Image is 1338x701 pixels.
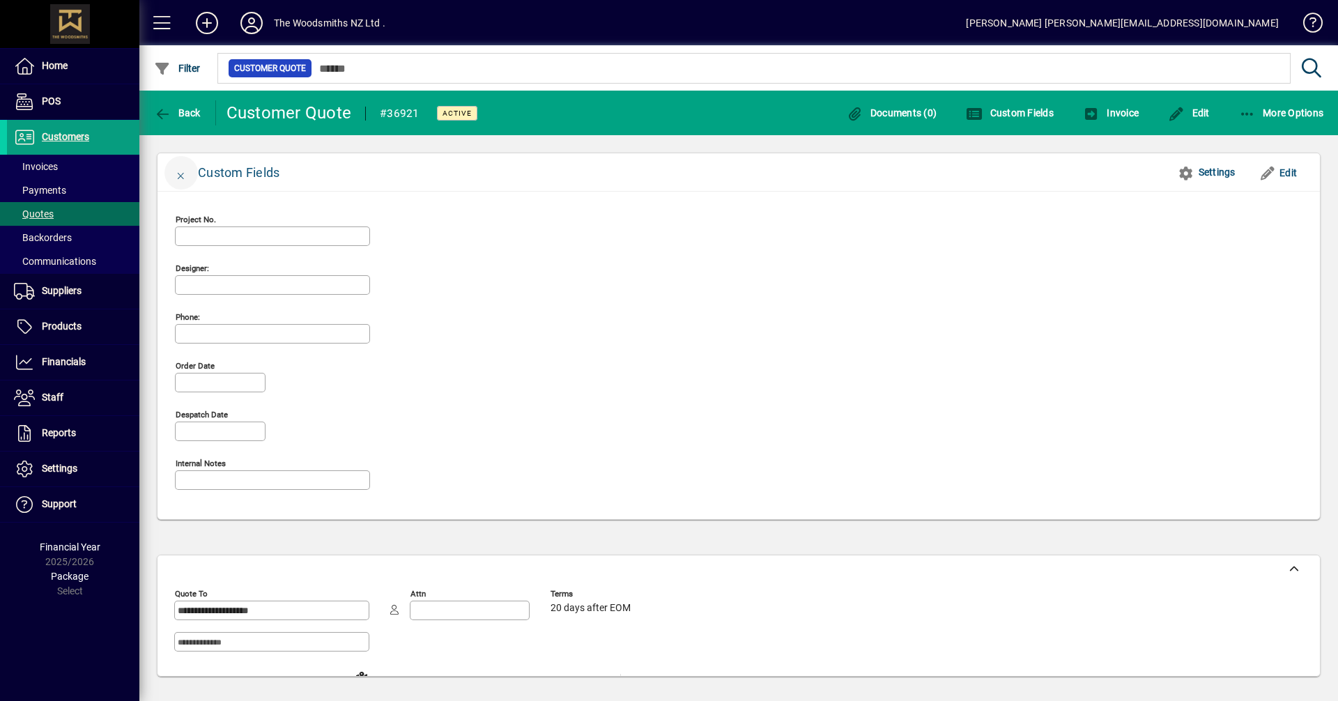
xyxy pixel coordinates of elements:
[1168,107,1210,118] span: Edit
[42,95,61,107] span: POS
[42,60,68,71] span: Home
[139,100,216,125] app-page-header-button: Back
[1083,107,1139,118] span: Invoice
[551,590,634,599] span: Terms
[42,131,89,142] span: Customers
[42,392,63,403] span: Staff
[198,162,279,184] div: Custom Fields
[14,161,58,172] span: Invoices
[1254,160,1303,185] button: Edit
[1079,100,1142,125] button: Invoice
[42,498,77,509] span: Support
[40,541,100,553] span: Financial Year
[229,10,274,36] button: Profile
[410,589,426,599] mat-label: Attn
[14,256,96,267] span: Communications
[7,452,139,486] a: Settings
[151,100,204,125] button: Back
[962,100,1057,125] button: Custom Fields
[151,56,204,81] button: Filter
[226,102,352,124] div: Customer Quote
[7,274,139,309] a: Suppliers
[42,463,77,474] span: Settings
[7,309,139,344] a: Products
[14,208,54,219] span: Quotes
[176,410,228,419] mat-label: Despatch Date
[154,63,201,74] span: Filter
[443,109,472,118] span: Active
[1167,160,1247,185] button: Settings
[966,107,1054,118] span: Custom Fields
[42,321,82,332] span: Products
[42,285,82,296] span: Suppliers
[185,10,229,36] button: Add
[7,416,139,451] a: Reports
[7,345,139,380] a: Financials
[7,380,139,415] a: Staff
[7,202,139,226] a: Quotes
[7,487,139,522] a: Support
[7,84,139,119] a: POS
[1259,162,1298,184] span: Edit
[274,12,385,34] div: The Woodsmiths NZ Ltd .
[7,155,139,178] a: Invoices
[51,571,89,582] span: Package
[42,427,76,438] span: Reports
[14,185,66,196] span: Payments
[175,589,208,599] mat-label: Quote To
[1178,161,1236,184] span: Settings
[164,156,198,190] button: Close
[1164,100,1213,125] button: Edit
[843,100,940,125] button: Documents (0)
[551,603,631,614] span: 20 days after EOM
[42,356,86,367] span: Financials
[176,459,226,468] mat-label: Internal Notes
[154,107,201,118] span: Back
[7,178,139,202] a: Payments
[1293,3,1321,48] a: Knowledge Base
[176,361,215,371] mat-label: Order Date
[176,263,209,273] mat-label: Designer:
[234,61,306,75] span: Customer Quote
[1239,107,1324,118] span: More Options
[7,249,139,273] a: Communications
[14,232,72,243] span: Backorders
[176,312,200,322] mat-label: Phone:
[176,215,216,224] mat-label: Project No.
[846,107,937,118] span: Documents (0)
[7,226,139,249] a: Backorders
[7,49,139,84] a: Home
[351,665,373,687] a: View on map
[1236,100,1328,125] button: More Options
[380,102,420,125] div: #36921
[966,12,1279,34] div: [PERSON_NAME] [PERSON_NAME][EMAIL_ADDRESS][DOMAIN_NAME]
